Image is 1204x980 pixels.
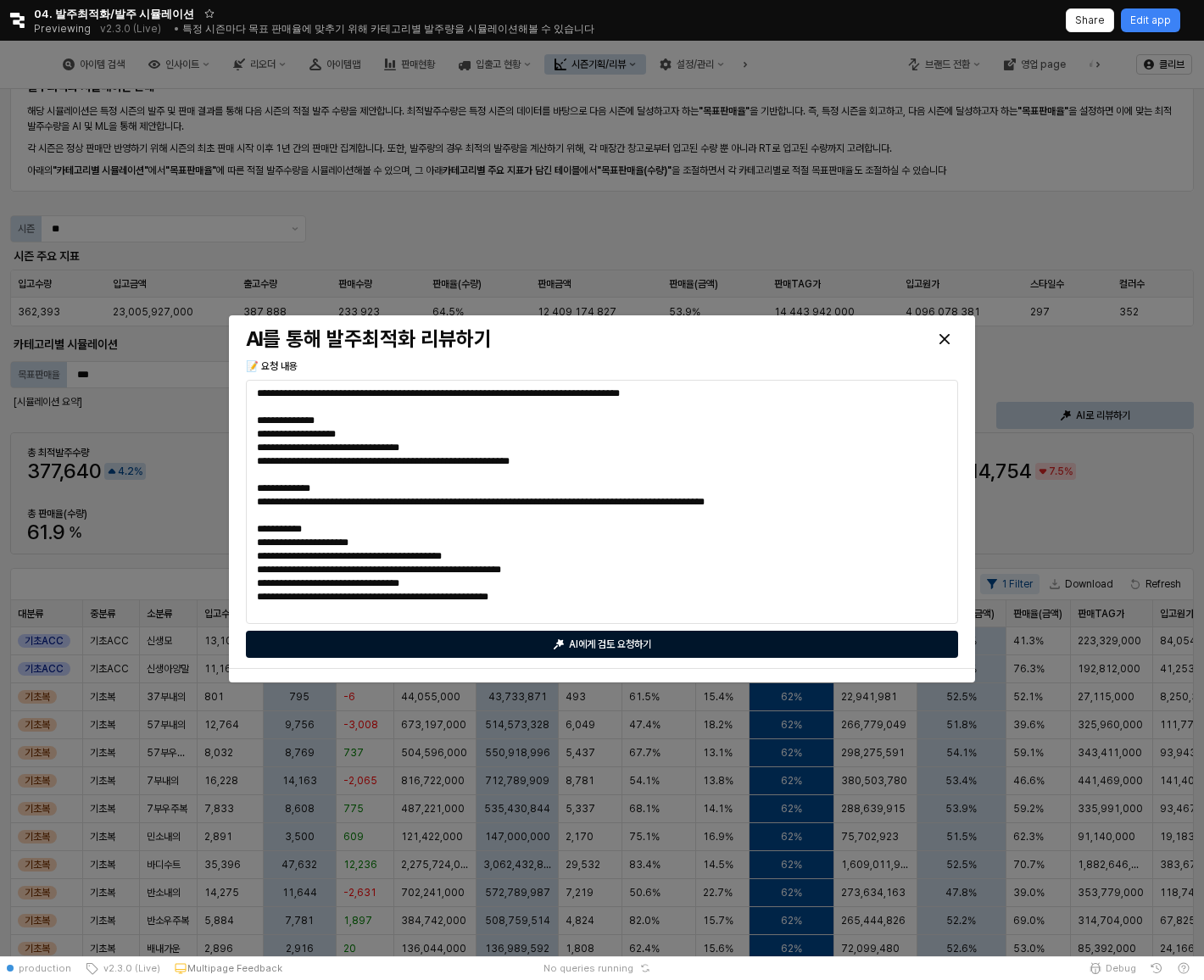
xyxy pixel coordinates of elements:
[1143,956,1170,980] button: History
[174,22,180,35] span: •
[1170,956,1197,980] button: Help
[1066,8,1114,32] button: Share app
[1082,956,1143,980] button: Debug
[637,963,654,973] button: Reset app state
[543,961,633,975] span: No queries running
[91,17,170,41] button: Releases and History
[187,961,282,975] p: Multipage Feedback
[1121,8,1180,32] button: Edit app
[201,5,218,22] button: Add app to favorites
[246,631,958,658] button: AI에게 검토 요청하기
[78,956,167,980] button: v2.3.0 (Live)
[167,956,289,980] button: Multipage Feedback
[1075,14,1105,27] p: Share
[1106,961,1136,975] span: Debug
[34,20,91,37] span: Previewing
[19,961,71,975] span: production
[34,5,194,22] span: 04. 발주최적화/발주 시뮬레이션
[182,22,594,35] span: 특정 시즌마다 목표 판매율에 맞추기 위해 카테고리별 발주량을 시뮬레이션해볼 수 있습니다
[98,961,160,975] span: v2.3.0 (Live)
[1130,14,1171,27] p: Edit app
[100,22,161,36] p: v2.3.0 (Live)
[931,326,958,353] button: Close
[34,17,170,41] div: Previewing v2.3.0 (Live)
[246,360,298,372] span: 📝 요청 내용
[569,638,651,651] p: AI에게 검토 요청하기
[246,326,777,350] h3: AI를 통해 발주최적화 리뷰하기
